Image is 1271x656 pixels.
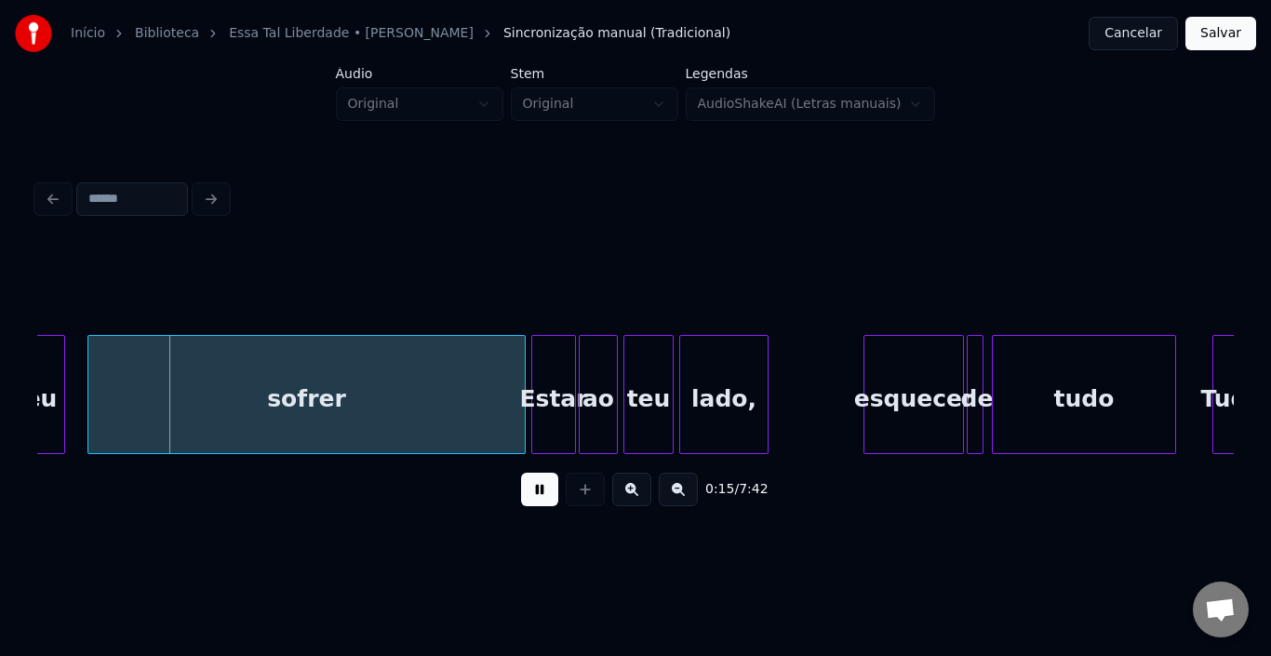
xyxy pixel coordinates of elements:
[135,24,199,43] a: Biblioteca
[705,480,750,499] div: /
[511,67,678,80] label: Stem
[686,67,936,80] label: Legendas
[1193,582,1249,637] a: Bate-papo aberto
[15,15,52,52] img: youka
[739,480,768,499] span: 7:42
[71,24,730,43] nav: breadcrumb
[336,67,503,80] label: Áudio
[229,24,474,43] a: Essa Tal Liberdade • [PERSON_NAME]
[71,24,105,43] a: Início
[503,24,730,43] span: Sincronização manual (Tradicional)
[1185,17,1256,50] button: Salvar
[1089,17,1178,50] button: Cancelar
[705,480,734,499] span: 0:15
